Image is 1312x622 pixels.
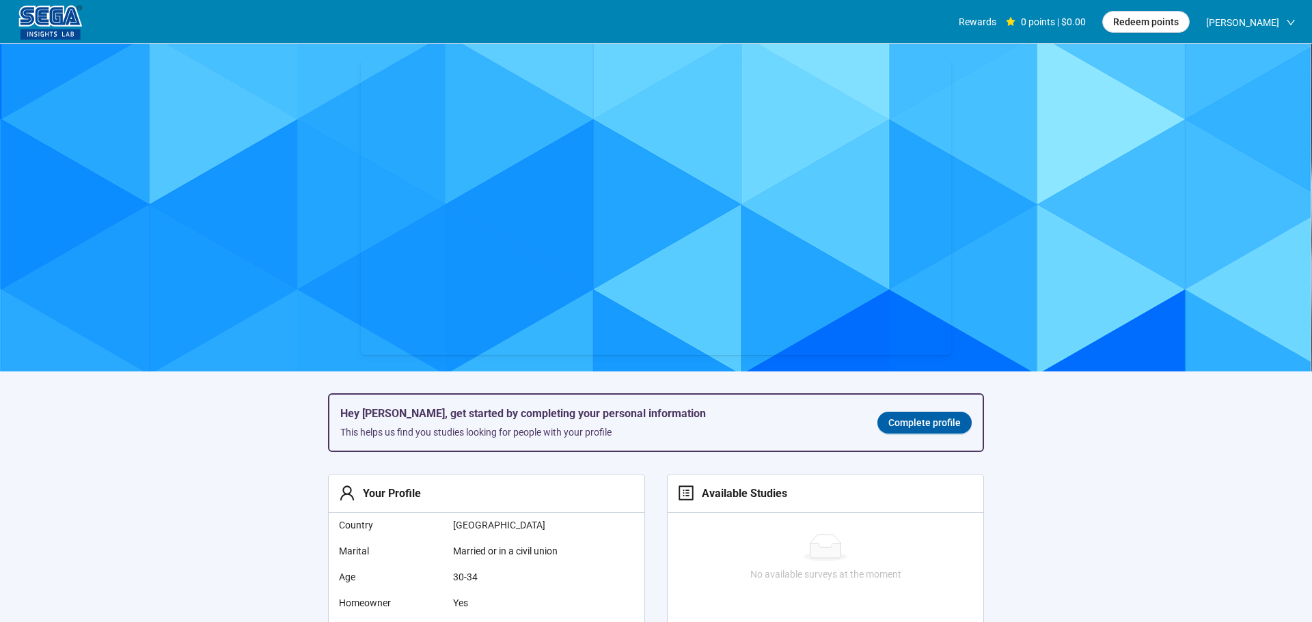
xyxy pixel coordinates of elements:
[1006,17,1015,27] span: star
[355,485,421,502] div: Your Profile
[453,569,590,584] span: 30-34
[339,543,442,559] span: Marital
[453,543,590,559] span: Married or in a civil union
[888,415,961,430] span: Complete profile
[694,485,787,502] div: Available Studies
[1206,1,1279,44] span: [PERSON_NAME]
[1286,18,1296,27] span: down
[339,485,355,501] span: user
[340,406,856,422] h5: Hey [PERSON_NAME], get started by completing your personal information
[1113,14,1179,29] span: Redeem points
[339,569,442,584] span: Age
[453,518,590,533] span: [GEOGRAPHIC_DATA]
[339,518,442,533] span: Country
[673,567,978,582] div: No available surveys at the moment
[877,412,972,434] a: Complete profile
[339,595,442,610] span: Homeowner
[678,485,694,501] span: profile
[1102,11,1190,33] button: Redeem points
[453,595,590,610] span: Yes
[340,425,856,440] div: This helps us find you studies looking for people with your profile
